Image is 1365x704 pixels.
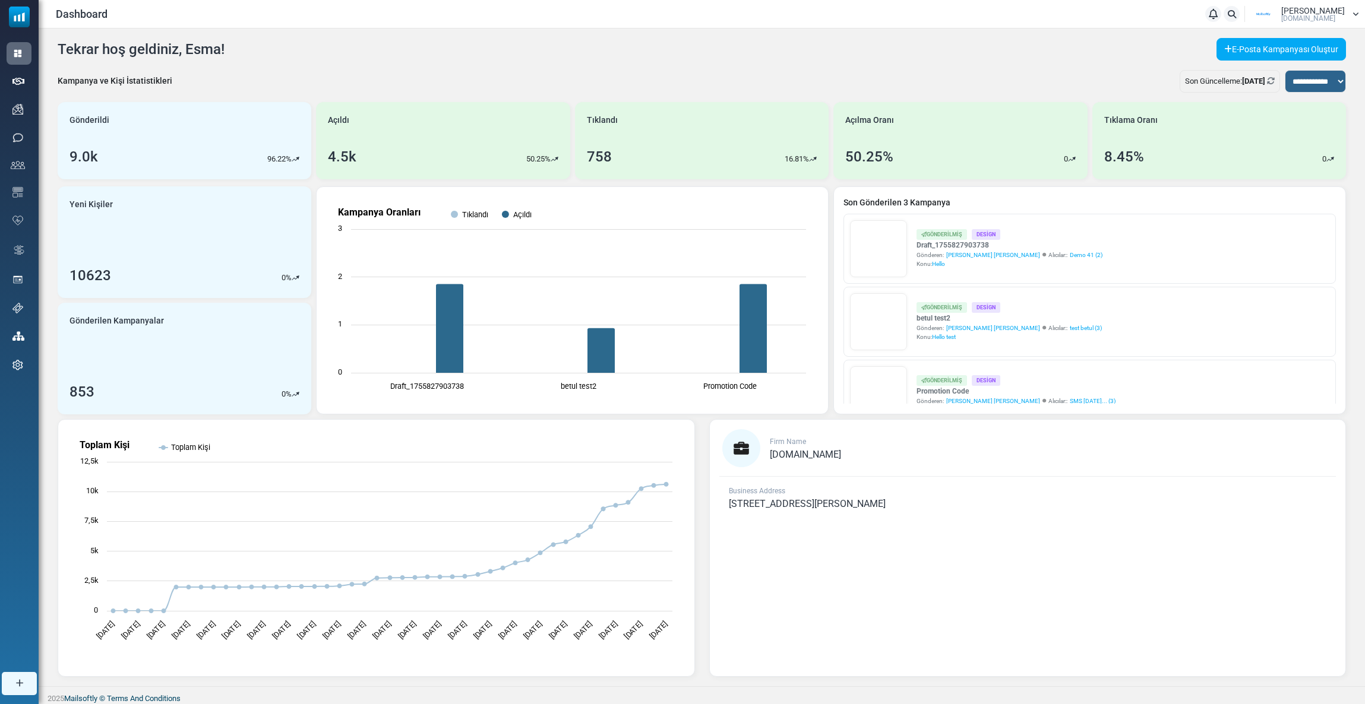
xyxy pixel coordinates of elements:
div: Gönderilmiş [917,302,967,312]
span: Gönderildi [69,114,109,126]
a: [DOMAIN_NAME] [770,450,841,459]
text: betul test2 [561,382,596,391]
img: support-icon.svg [12,303,23,313]
span: translation missing: tr.layouts.footer.terms_and_conditions [107,694,181,703]
text: [DATE] [472,620,493,641]
span: Firm Name [770,437,806,446]
span: [PERSON_NAME] [PERSON_NAME] [946,250,1040,259]
p: 0 [1322,153,1326,165]
text: [DATE] [145,620,166,641]
div: Gönderen: Alıcılar:: [917,250,1102,259]
a: Demo 41 (2) [1070,250,1102,259]
span: Hello [932,261,945,267]
text: [DATE] [346,620,368,641]
img: landing_pages.svg [12,274,23,285]
span: Tıklandı [587,114,618,126]
img: User Logo [1249,5,1278,23]
text: [DATE] [195,620,217,641]
img: settings-icon.svg [12,360,23,370]
text: 2,5k [84,576,99,585]
div: Design [972,229,1000,239]
text: Draft_1755827903738 [390,382,464,391]
div: Design [972,375,1000,385]
a: betul test2 [917,313,1102,324]
text: Tıklandı [462,210,488,219]
text: [DATE] [396,620,418,641]
text: 0 [338,367,342,376]
svg: Toplam Kişi [68,429,684,667]
div: 8.45% [1104,146,1144,167]
text: Açıldı [513,210,532,219]
span: [DOMAIN_NAME] [770,449,841,460]
a: Draft_1755827903738 [917,240,1102,250]
text: 0 [94,605,98,614]
div: 758 [587,146,612,167]
text: 1 [338,319,342,328]
p: 50.25% [526,153,551,165]
a: Son Gönderilen 3 Kampanya [843,196,1336,209]
h4: Tekrar hoş geldiniz, Esma! [58,41,225,58]
text: [DATE] [321,620,342,641]
img: contacts-icon.svg [11,161,25,169]
p: 0 [282,388,286,400]
text: [DATE] [94,620,116,641]
text: [DATE] [598,620,619,641]
text: Toplam Kişi [171,443,210,452]
text: [DATE] [623,620,644,641]
text: 12,5k [80,456,99,465]
text: [DATE] [371,620,393,641]
span: [PERSON_NAME] [PERSON_NAME] [946,397,1040,405]
img: domain-health-icon.svg [12,215,23,225]
a: Yeni Kişiler 10623 0% [58,186,311,298]
text: Promotion Code [704,382,757,391]
span: Business Address [729,487,785,495]
div: % [282,272,299,284]
text: [DATE] [120,620,141,641]
a: User Logo [PERSON_NAME] [DOMAIN_NAME] [1249,5,1359,23]
div: Gönderen: Alıcılar:: [917,397,1116,405]
text: [DATE] [447,620,468,641]
text: [DATE] [572,620,593,641]
div: Kampanya ve Kişi İstatistikleri [58,75,172,87]
text: [DATE] [271,620,292,641]
img: workflow.svg [12,243,26,257]
img: email-templates-icon.svg [12,187,23,198]
div: Konu: [917,332,1102,341]
p: 0 [1064,153,1068,165]
a: SMS [DATE]... (3) [1070,397,1116,405]
text: [DATE] [170,620,191,641]
span: Açıldı [328,114,349,126]
div: Gönderen: Alıcılar:: [917,324,1102,332]
span: Açılma Oranı [845,114,894,126]
span: Hello test [932,334,956,340]
text: [DATE] [245,620,267,641]
text: [DATE] [220,620,242,641]
span: [PERSON_NAME] [1281,7,1345,15]
span: [PERSON_NAME] [PERSON_NAME] [946,324,1040,332]
div: 9.0k [69,146,98,167]
img: campaigns-icon.png [12,104,23,115]
text: 7,5k [84,516,99,525]
a: Refresh Stats [1267,77,1275,85]
div: 10623 [69,265,111,286]
text: 10k [86,486,99,495]
text: Kampanya Oranları [338,207,421,218]
div: 4.5k [328,146,356,167]
text: [DATE] [497,620,518,641]
span: Yeni Kişiler [69,198,113,211]
span: Gönderilen Kampanyalar [69,315,164,327]
a: E-Posta Kampanyası Oluştur [1217,38,1346,61]
text: 5k [90,546,99,555]
span: Tıklama Oranı [1104,114,1158,126]
div: Gönderilmiş [917,375,967,385]
div: Konu: [917,259,1102,268]
p: 96.22% [267,153,292,165]
p: 0 [282,272,286,284]
img: dashboard-icon-active.svg [12,48,23,59]
text: 3 [338,224,342,233]
b: [DATE] [1242,77,1265,85]
div: 853 [69,381,94,402]
text: Toplam Kişi [80,439,129,451]
a: Mailsoftly © [64,694,105,703]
